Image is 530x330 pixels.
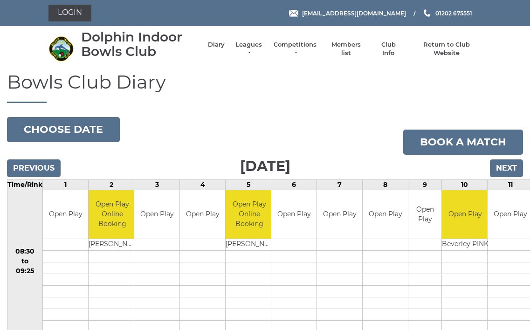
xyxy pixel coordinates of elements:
td: 4 [180,179,226,190]
input: Previous [7,159,61,177]
a: Return to Club Website [411,41,482,57]
a: Book a match [403,130,523,155]
h1: Bowls Club Diary [7,72,523,103]
td: [PERSON_NAME] [226,239,273,251]
td: 8 [363,179,408,190]
td: Open Play [180,190,225,239]
div: Dolphin Indoor Bowls Club [81,30,199,59]
a: Competitions [273,41,317,57]
img: Dolphin Indoor Bowls Club [48,36,74,62]
td: Open Play Online Booking [89,190,136,239]
td: [PERSON_NAME] [89,239,136,251]
a: Club Info [375,41,402,57]
td: Open Play [134,190,179,239]
img: Email [289,10,298,17]
td: 2 [89,179,134,190]
td: 6 [271,179,317,190]
a: Diary [208,41,225,49]
td: 1 [43,179,89,190]
td: 5 [226,179,271,190]
td: Beverley PINK [442,239,489,251]
td: Open Play [271,190,317,239]
td: Time/Rink [7,179,43,190]
td: Open Play [317,190,362,239]
button: Choose date [7,117,120,142]
a: Members list [327,41,365,57]
td: Open Play [43,190,88,239]
img: Phone us [424,9,430,17]
input: Next [490,159,523,177]
td: 9 [408,179,442,190]
span: [EMAIL_ADDRESS][DOMAIN_NAME] [302,9,406,16]
td: Open Play [363,190,408,239]
td: 3 [134,179,180,190]
a: Login [48,5,91,21]
td: Open Play [408,190,441,239]
a: Email [EMAIL_ADDRESS][DOMAIN_NAME] [289,9,406,18]
td: Open Play [442,190,489,239]
a: Leagues [234,41,263,57]
td: 7 [317,179,363,190]
a: Phone us 01202 675551 [422,9,472,18]
td: 10 [442,179,488,190]
td: Open Play Online Booking [226,190,273,239]
span: 01202 675551 [435,9,472,16]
